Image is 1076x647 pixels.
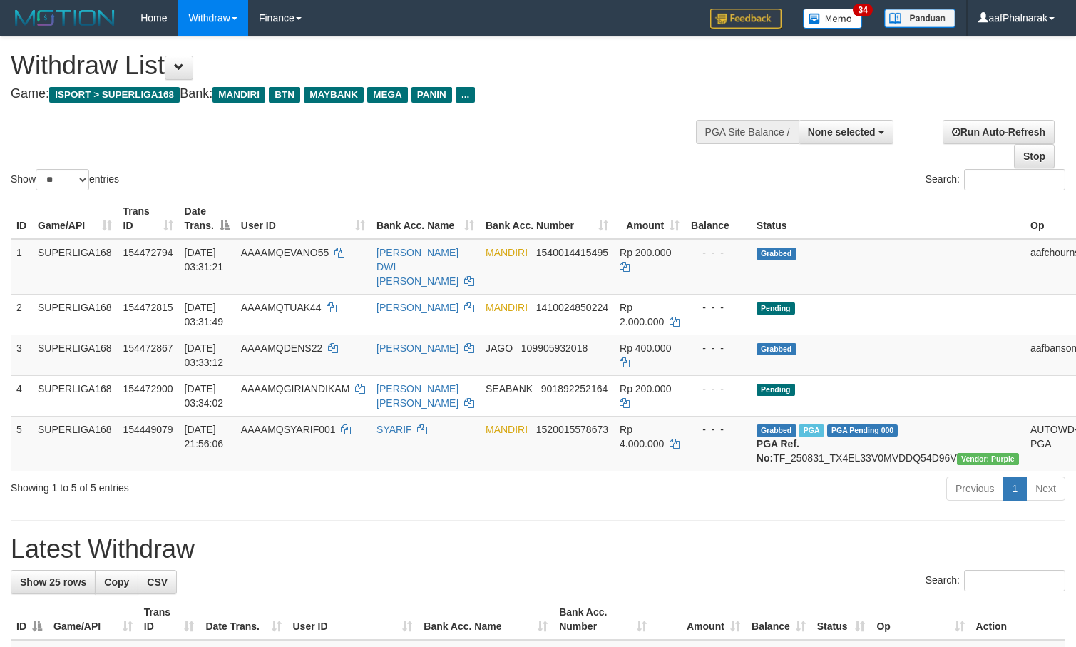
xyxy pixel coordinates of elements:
[11,375,32,416] td: 4
[147,576,168,588] span: CSV
[20,576,86,588] span: Show 25 rows
[853,4,872,16] span: 34
[104,576,129,588] span: Copy
[241,383,349,394] span: AAAAMQGIRIANDIKAM
[751,416,1025,471] td: TF_250831_TX4EL33V0MVDDQ54D96V
[691,382,745,396] div: - - -
[185,424,224,449] span: [DATE] 21:56:06
[536,302,608,313] span: Copy 1410024850224 to clipboard
[871,599,970,640] th: Op: activate to sort column ascending
[620,424,664,449] span: Rp 4.000.000
[95,570,138,594] a: Copy
[411,87,452,103] span: PANIN
[11,416,32,471] td: 5
[926,169,1065,190] label: Search:
[946,477,1003,501] a: Previous
[757,438,799,464] b: PGA Ref. No:
[118,198,179,239] th: Trans ID: activate to sort column ascending
[123,302,173,313] span: 154472815
[376,247,458,287] a: [PERSON_NAME] DWI [PERSON_NAME]
[536,424,608,435] span: Copy 1520015578673 to clipboard
[1014,144,1055,168] a: Stop
[138,599,200,640] th: Trans ID: activate to sort column ascending
[691,422,745,437] div: - - -
[614,198,685,239] th: Amount: activate to sort column ascending
[376,302,458,313] a: [PERSON_NAME]
[486,302,528,313] span: MANDIRI
[964,169,1065,190] input: Search:
[123,383,173,394] span: 154472900
[11,7,119,29] img: MOTION_logo.png
[376,424,412,435] a: SYARIF
[486,342,513,354] span: JAGO
[11,535,1065,564] h1: Latest Withdraw
[11,51,703,80] h1: Withdraw List
[620,302,664,327] span: Rp 2.000.000
[304,87,364,103] span: MAYBANK
[957,453,1019,465] span: Vendor URL: https://trx4.1velocity.biz
[11,169,119,190] label: Show entries
[241,247,329,258] span: AAAAMQEVANO55
[11,198,32,239] th: ID
[367,87,408,103] span: MEGA
[486,424,528,435] span: MANDIRI
[11,294,32,335] td: 2
[123,247,173,258] span: 154472794
[964,570,1065,591] input: Search:
[620,247,671,258] span: Rp 200.000
[371,198,480,239] th: Bank Acc. Name: activate to sort column ascending
[808,126,876,138] span: None selected
[541,383,608,394] span: Copy 901892252164 to clipboard
[185,247,224,272] span: [DATE] 03:31:21
[691,300,745,315] div: - - -
[691,245,745,260] div: - - -
[1026,477,1065,501] a: Next
[235,198,371,239] th: User ID: activate to sort column ascending
[179,198,235,239] th: Date Trans.: activate to sort column descending
[185,383,224,409] span: [DATE] 03:34:02
[757,302,795,315] span: Pending
[803,9,863,29] img: Button%20Memo.svg
[376,383,458,409] a: [PERSON_NAME] [PERSON_NAME]
[138,570,177,594] a: CSV
[185,302,224,327] span: [DATE] 03:31:49
[212,87,265,103] span: MANDIRI
[32,198,118,239] th: Game/API: activate to sort column ascending
[11,239,32,295] td: 1
[200,599,287,640] th: Date Trans.: activate to sort column ascending
[553,599,652,640] th: Bank Acc. Number: activate to sort column ascending
[620,383,671,394] span: Rp 200.000
[32,375,118,416] td: SUPERLIGA168
[757,248,796,260] span: Grabbed
[486,247,528,258] span: MANDIRI
[123,342,173,354] span: 154472867
[757,424,796,437] span: Grabbed
[11,87,703,101] h4: Game: Bank:
[757,343,796,355] span: Grabbed
[418,599,553,640] th: Bank Acc. Name: activate to sort column ascending
[11,570,96,594] a: Show 25 rows
[691,341,745,355] div: - - -
[269,87,300,103] span: BTN
[287,599,419,640] th: User ID: activate to sort column ascending
[241,302,322,313] span: AAAAMQTUAK44
[521,342,588,354] span: Copy 109905932018 to clipboard
[456,87,475,103] span: ...
[241,424,336,435] span: AAAAMQSYARIF001
[652,599,746,640] th: Amount: activate to sort column ascending
[185,342,224,368] span: [DATE] 03:33:12
[710,9,782,29] img: Feedback.jpg
[48,599,138,640] th: Game/API: activate to sort column ascending
[884,9,955,28] img: panduan.png
[799,120,893,144] button: None selected
[11,335,32,375] td: 3
[827,424,898,437] span: PGA Pending
[685,198,751,239] th: Balance
[536,247,608,258] span: Copy 1540014415495 to clipboard
[32,294,118,335] td: SUPERLIGA168
[746,599,811,640] th: Balance: activate to sort column ascending
[241,342,322,354] span: AAAAMQDENS22
[943,120,1055,144] a: Run Auto-Refresh
[11,475,438,495] div: Showing 1 to 5 of 5 entries
[811,599,871,640] th: Status: activate to sort column ascending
